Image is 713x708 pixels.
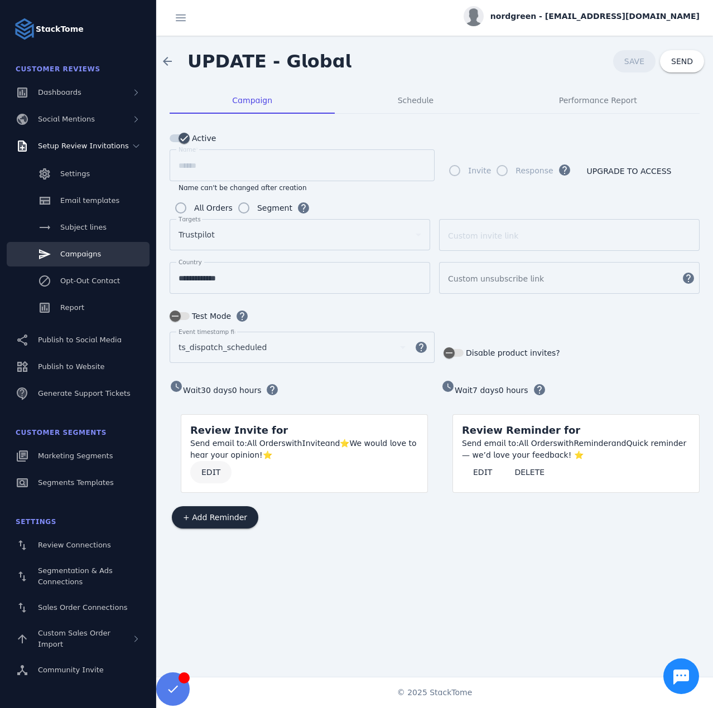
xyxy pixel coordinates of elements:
span: UPDATE - Global [187,51,351,72]
label: Invite [466,164,491,177]
span: Segmentation & Ads Connections [38,566,113,586]
mat-icon: watch_later [170,380,183,393]
span: © 2025 StackTome [397,687,473,699]
a: Review Connections [7,533,150,557]
span: Custom Sales Order Import [38,629,110,648]
button: EDIT [462,461,503,483]
button: DELETE [503,461,556,483]
span: Generate Support Tickets [38,389,131,397]
a: Opt-Out Contact [7,269,150,293]
span: Performance Report [559,96,637,104]
div: Invite ⭐We would love to hear your opinion!⭐ [190,438,418,461]
mat-icon: help [408,341,435,354]
span: Campaign [232,96,272,104]
span: and [325,439,340,448]
span: Campaigns [60,250,101,258]
a: Generate Support Tickets [7,381,150,406]
span: SEND [671,57,693,65]
span: 7 days [473,386,499,395]
span: Publish to Website [38,362,104,371]
span: Trustpilot [179,228,215,241]
a: Email templates [7,188,150,213]
span: Review Invite for [190,424,288,436]
a: Community Invite [7,658,150,682]
a: Subject lines [7,215,150,240]
span: 0 hours [499,386,528,395]
span: All Orders [519,439,557,448]
span: Report [60,303,84,312]
span: Send email to: [462,439,519,448]
a: Sales Order Connections [7,595,150,620]
a: Segmentation & Ads Connections [7,560,150,593]
mat-label: Targets [179,216,201,222]
mat-hint: Name can't be changed after creation [179,181,307,192]
img: Logo image [13,18,36,40]
span: Opt-Out Contact [60,277,120,285]
span: Subject lines [60,223,107,231]
span: EDIT [473,468,492,476]
button: EDIT [190,461,232,483]
span: Review Reminder for [462,424,580,436]
label: Disable product invites? [464,346,560,360]
span: Sales Order Connections [38,603,127,612]
span: nordgreen - [EMAIL_ADDRESS][DOMAIN_NAME] [490,11,700,22]
strong: StackTome [36,23,84,35]
span: 0 hours [232,386,262,395]
mat-label: Custom invite link [448,231,518,240]
a: Campaigns [7,242,150,266]
span: and [611,439,627,448]
label: Active [190,132,216,145]
a: Marketing Segments [7,444,150,468]
a: Publish to Social Media [7,328,150,352]
span: Dashboards [38,88,81,96]
mat-label: Name [179,146,196,153]
label: Response [513,164,553,177]
button: nordgreen - [EMAIL_ADDRESS][DOMAIN_NAME] [464,6,700,26]
span: Wait [455,386,473,395]
span: Marketing Segments [38,452,113,460]
span: Schedule [398,96,433,104]
div: Reminder Quick reminder — we’d love your feedback! ⭐ [462,438,690,461]
a: Report [7,295,150,320]
span: All Orders [247,439,286,448]
span: Segments Templates [38,478,114,487]
span: Wait [183,386,201,395]
span: Community Invite [38,666,104,674]
span: DELETE [514,468,545,476]
input: Country [179,271,421,285]
span: UPGRADE TO ACCESS [587,167,672,175]
span: Social Mentions [38,115,95,123]
label: Test Mode [190,309,231,323]
a: Publish to Website [7,355,150,379]
mat-label: Custom unsubscribe link [448,274,544,283]
span: Setup Review Invitations [38,142,129,150]
button: SEND [660,50,704,72]
span: with [286,439,302,448]
span: + Add Reminder [183,513,247,521]
span: Review Connections [38,541,111,549]
span: EDIT [201,468,220,476]
label: Segment [255,201,292,215]
mat-label: Event timestamp field [179,328,243,335]
span: Settings [16,518,56,526]
span: Customer Reviews [16,65,100,73]
a: Segments Templates [7,471,150,495]
span: Publish to Social Media [38,336,122,344]
mat-icon: watch_later [441,380,455,393]
button: UPGRADE TO ACCESS [576,160,683,182]
span: Customer Segments [16,429,107,437]
div: All Orders [194,201,233,215]
mat-label: Country [179,259,202,265]
span: Email templates [60,196,119,205]
span: Settings [60,169,90,178]
span: ts_dispatch_scheduled [179,341,267,354]
img: profile.jpg [464,6,484,26]
span: Send email to: [190,439,247,448]
span: with [557,439,574,448]
a: Settings [7,162,150,186]
span: 30 days [201,386,232,395]
button: + Add Reminder [172,506,258,528]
